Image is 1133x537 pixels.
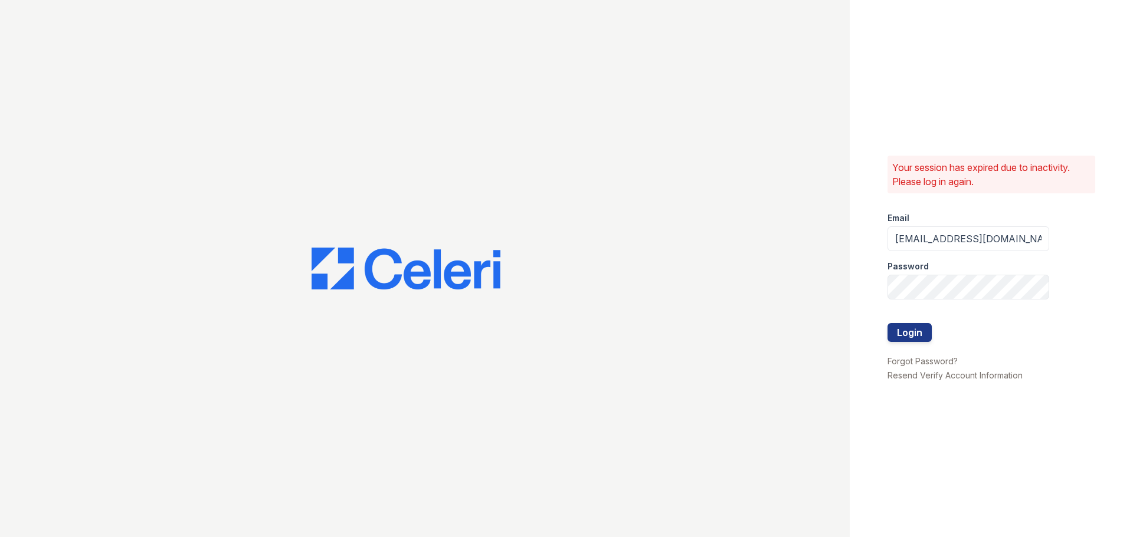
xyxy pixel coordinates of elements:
[888,356,958,366] a: Forgot Password?
[312,248,500,290] img: CE_Logo_Blue-a8612792a0a2168367f1c8372b55b34899dd931a85d93a1a3d3e32e68fde9ad4.png
[888,370,1023,380] a: Resend Verify Account Information
[888,323,932,342] button: Login
[888,212,909,224] label: Email
[888,261,929,272] label: Password
[892,160,1091,189] p: Your session has expired due to inactivity. Please log in again.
